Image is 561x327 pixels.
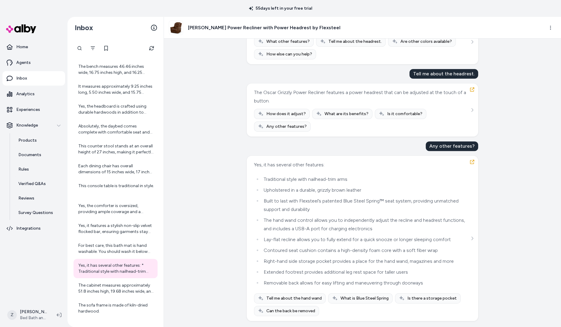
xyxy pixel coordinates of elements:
span: What are its benefits? [324,111,368,117]
div: The Oscar Grizzly Power Recliner features a power headrest that can be adjusted at the touch of a... [254,88,469,105]
a: Documents [12,148,65,162]
a: Yes, it has several other features: * Traditional style with nailhead-trim arms * Upholstered in ... [74,259,158,278]
div: Yes, it has several other features: * Traditional style with nailhead-trim arms * Upholstered in ... [78,263,154,275]
a: Products [12,133,65,148]
span: Is it comfortable? [387,111,422,117]
div: Yes, the comforter is oversized, providing ample coverage and a luxurious feel for your bed. [78,203,154,215]
div: Yes, it features a stylish non-slip velvet flocked bar, ensuring garments stay firmly in place. [78,223,154,235]
p: Knowledge [16,122,38,128]
a: Absolutely, the daybed comes complete with comfortable seat and back cushions for enhanced relaxa... [74,120,158,139]
div: Each dining chair has overall dimensions of 15 inches wide, 17 inches deep, and 33 inches high, d... [78,163,154,175]
span: How does it adjust? [266,111,306,117]
a: For best care, this bath mat is hand washable. You should wash it below 86℉ (30°C) using a gentle... [74,239,158,258]
p: Verified Q&As [18,181,46,187]
div: This console table is traditional in style. [78,183,154,195]
li: Right-hand side storage pocket provides a place for the hand wand, magazines and more [262,257,469,266]
div: Tell me about the headrest. [409,69,478,79]
a: Each dining chair has overall dimensions of 15 inches wide, 17 inches deep, and 33 inches high, d... [74,159,158,179]
li: Removable back allows for easy lifting and maneuvering through doorways [262,279,469,287]
p: Integrations [16,225,41,231]
h2: Inbox [75,23,93,32]
p: [PERSON_NAME] [20,309,47,315]
a: The sofa frame is made of kiln-dried hardwood. [74,299,158,318]
span: What is Blue Steel Spring [340,295,389,301]
a: Survey Questions [12,206,65,220]
button: Filter [87,42,99,54]
a: Inbox [2,71,65,86]
p: Documents [18,152,41,158]
div: The bench measures 46.46 inches wide, 16.75 inches high, and 16.25 inches deep. Additionally, the... [78,64,154,76]
a: Agents [2,55,65,70]
div: The sofa frame is made of kiln-dried hardwood. [78,302,154,314]
div: Yes, the headboard is crafted using durable hardwoods in addition to rattan for structural integr... [78,103,154,115]
button: See more [469,38,476,46]
li: Contoured seat cushion contains a high-density foam core with a soft fiber wrap [262,246,469,255]
img: Oscar-Grizzly-Power-Recliner-with-Power-Headrest-by-Flexsteel.jpg [169,21,183,35]
a: The cabinet measures approximately 51.8 inches high, 19.68 inches wide, and 18 inches deep. Its v... [74,279,158,298]
a: Home [2,40,65,54]
li: Built to last with Flexsteel’s patented Blue Steel Spring™ seat system, providing unmatched suppo... [262,197,469,214]
div: Absolutely, the daybed comes complete with comfortable seat and back cushions for enhanced relaxa... [78,123,154,135]
div: This counter stool stands at an overall height of 27 inches, making it perfectly suited for stand... [78,143,154,155]
p: Inbox [16,75,27,81]
span: Are other colors available? [400,39,452,45]
button: Knowledge [2,118,65,133]
p: Analytics [16,91,35,97]
div: Yes, it has several other features: [254,161,469,169]
a: Yes, the comforter is oversized, providing ample coverage and a luxurious feel for your bed. [74,199,158,219]
span: How else can you help? [266,51,312,57]
button: See more [469,106,476,114]
p: Reviews [18,195,34,201]
img: alby Logo [6,24,36,33]
p: Agents [16,60,31,66]
a: This console table is traditional in style. [74,179,158,199]
p: Rules [18,166,29,172]
div: Any other features? [426,141,478,151]
a: The bench measures 46.46 inches wide, 16.75 inches high, and 16.25 inches deep. Additionally, the... [74,60,158,79]
li: Upholstered in a durable, grizzly brown leather [262,186,469,194]
a: Reviews [12,191,65,206]
span: Bed Bath and Beyond [20,315,47,321]
p: Home [16,44,28,50]
p: Products [18,137,37,143]
div: For best care, this bath mat is hand washable. You should wash it below 86℉ (30°C) using a gentle... [78,243,154,255]
button: Z[PERSON_NAME]Bed Bath and Beyond [4,305,52,325]
li: Traditional style with nailhead-trim arms [262,175,469,184]
p: Survey Questions [18,210,53,216]
button: Refresh [146,42,158,54]
span: Tell me about the headrest. [328,39,382,45]
span: What other features? [266,39,310,45]
a: Yes, the headboard is crafted using durable hardwoods in addition to rattan for structural integr... [74,100,158,119]
a: Analytics [2,87,65,101]
a: Rules [12,162,65,177]
a: Integrations [2,221,65,236]
a: Experiences [2,102,65,117]
span: Is there a storage pocket [407,295,457,301]
li: Lay-flat recline allows you to fully extend for a quick snooze or longer sleeping comfort [262,235,469,244]
div: The cabinet measures approximately 51.8 inches high, 19.68 inches wide, and 18 inches deep. Its v... [78,282,154,294]
a: It measures approximately 9.25 inches long, 5.50 inches wide, and 15.75 inches high. [74,80,158,99]
h3: [PERSON_NAME] Power Recliner with Power Headrest by Flexsteel [188,24,340,31]
li: The hand wand control allows you to independently adjust the recline and headrest functions, and ... [262,216,469,233]
span: Can the back be removed [266,308,315,314]
a: Yes, it features a stylish non-slip velvet flocked bar, ensuring garments stay firmly in place. [74,219,158,238]
button: See more [469,235,476,242]
p: Experiences [16,107,40,113]
a: Verified Q&As [12,177,65,191]
div: It measures approximately 9.25 inches long, 5.50 inches wide, and 15.75 inches high. [78,83,154,96]
p: 55 days left in your free trial [245,5,316,11]
span: Any other features? [266,124,307,130]
span: Tell me about the hand wand [266,295,322,301]
a: This counter stool stands at an overall height of 27 inches, making it perfectly suited for stand... [74,140,158,159]
li: Extended footrest provides additional leg rest space for taller users [262,268,469,276]
span: Z [7,310,17,320]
